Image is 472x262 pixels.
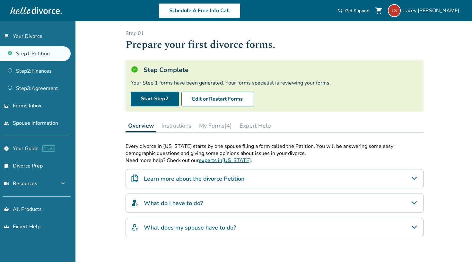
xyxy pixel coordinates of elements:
iframe: Chat Widget [440,231,472,262]
span: menu_book [4,181,9,186]
h1: Prepare your first divorce forms. [126,37,424,53]
span: expand_more [59,180,67,187]
span: people [4,121,9,126]
div: What does my spouse have to do? [126,218,424,237]
img: Learn more about the divorce Petition [131,175,139,182]
p: Need more help? Check out our . [126,157,424,164]
img: What do I have to do? [131,199,139,207]
a: experts in[US_STATE] [199,157,251,164]
span: flag_2 [4,34,9,39]
h4: Learn more about the divorce Petition [144,175,244,183]
button: My Forms(4) [197,119,234,132]
button: Instructions [159,119,194,132]
span: Lacey [PERSON_NAME] [403,7,462,14]
span: shopping_cart [375,7,383,14]
button: Expert Help [237,119,274,132]
span: list_alt_check [4,163,9,168]
button: Overview [126,119,156,132]
span: Resources [4,180,37,187]
span: groups [4,224,9,229]
a: Start Step2 [131,92,179,106]
div: What do I have to do? [126,194,424,213]
h4: What do I have to do? [144,199,203,207]
a: phone_in_talkGet Support [337,8,370,14]
button: Edit or Restart Forms [181,92,253,106]
span: phone_in_talk [337,8,343,13]
img: What does my spouse have to do? [131,223,139,231]
span: Forms Inbox [13,102,41,109]
img: bleumonkey81@hotmail.com [388,4,401,17]
span: explore [4,146,9,151]
span: AI beta [42,145,55,152]
div: Learn more about the divorce Petition [126,169,424,188]
p: Step 0 1 [126,30,424,37]
h5: Step Complete [144,66,188,74]
span: inbox [4,103,9,108]
p: Every divorce in [US_STATE] starts by one spouse filing a form called the Petition. You will be a... [126,143,424,157]
div: Your Step 1 forms have been generated. Your forms specialist is reviewing your forms. [131,79,418,86]
span: Get Support [345,8,370,14]
a: Schedule A Free Info Call [159,3,240,18]
h4: What does my spouse have to do? [144,223,236,232]
span: shopping_basket [4,207,9,212]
